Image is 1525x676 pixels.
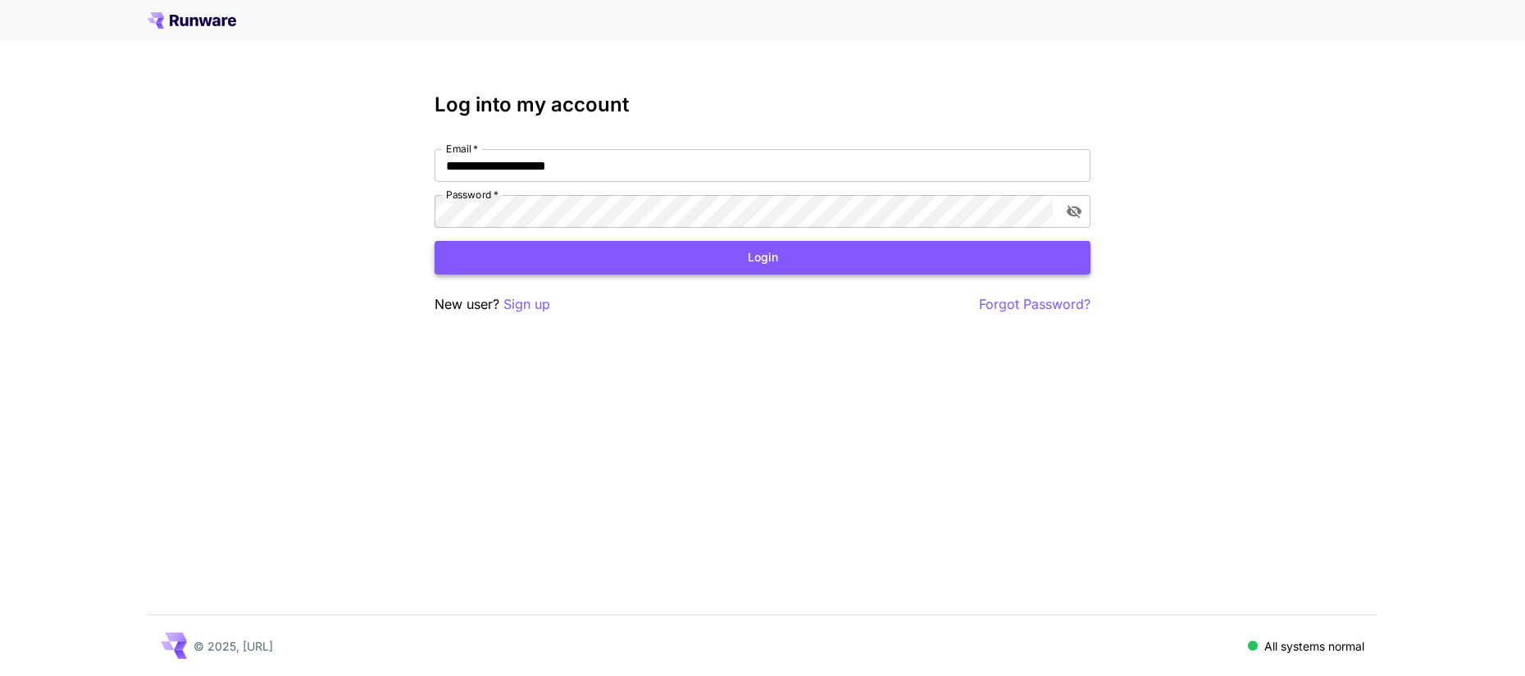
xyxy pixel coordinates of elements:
[1059,197,1089,226] button: toggle password visibility
[435,241,1090,274] button: Login
[435,294,550,315] p: New user?
[446,142,478,156] label: Email
[1264,637,1364,655] p: All systems normal
[435,93,1090,116] h3: Log into my account
[979,294,1090,315] button: Forgot Password?
[446,188,498,202] label: Password
[503,294,550,315] button: Sign up
[193,637,273,655] p: © 2025, [URL]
